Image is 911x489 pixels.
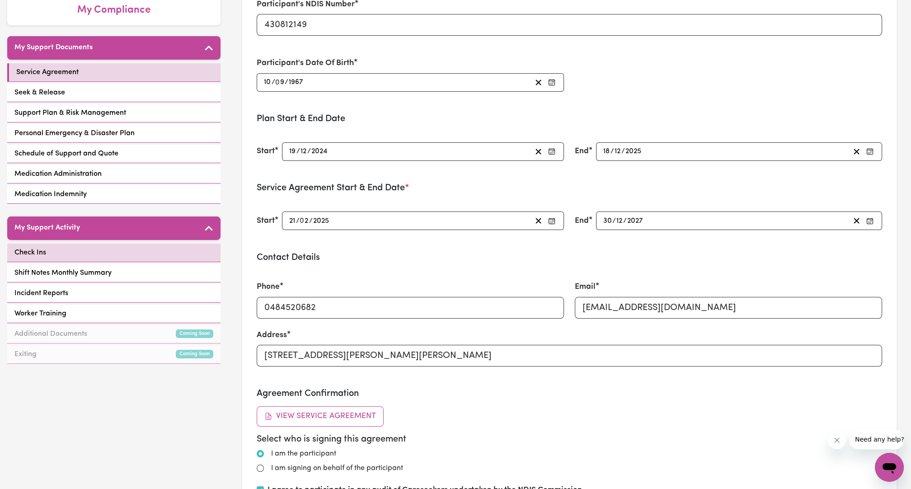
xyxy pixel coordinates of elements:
h3: Contact Details [257,252,882,263]
h3: Agreement Confirmation [257,388,882,399]
span: / [307,147,311,155]
a: Check Ins [7,244,221,262]
input: -- [603,146,610,158]
span: Seek & Release [14,87,65,98]
a: Schedule of Support and Quote [7,145,221,163]
label: End [575,146,589,157]
span: Additional Documents [14,329,87,339]
a: Additional DocumentsComing Soon [7,325,221,343]
label: I am signing on behalf of the participant [271,463,403,474]
span: Exiting [14,349,37,360]
span: Shift Notes Monthly Summary [14,268,112,278]
input: ---- [311,146,329,158]
input: -- [300,215,309,227]
iframe: Button to launch messaging window [875,453,904,482]
a: Seek & Release [7,84,221,102]
span: / [272,78,275,86]
h5: My Support Documents [14,43,93,52]
iframe: Message from company [850,429,904,449]
iframe: Close message [828,431,846,449]
input: ---- [627,215,644,227]
button: View Service Agreement [257,406,384,426]
span: / [610,147,614,155]
input: -- [263,76,272,89]
input: -- [289,146,296,158]
label: End [575,215,589,227]
input: -- [614,146,621,158]
span: Need any help? [5,6,55,14]
span: Incident Reports [14,288,68,299]
span: Service Agreement [16,67,79,78]
small: Coming Soon [176,329,213,338]
span: Medication Administration [14,169,102,179]
span: Schedule of Support and Quote [14,148,118,159]
h3: Plan Start & End Date [257,113,882,124]
a: Shift Notes Monthly Summary [7,264,221,282]
span: / [612,217,616,225]
input: ---- [625,146,642,158]
a: Medication Indemnity [7,185,221,204]
small: Coming Soon [176,350,213,358]
h3: Service Agreement Start & End Date [257,183,882,193]
a: Worker Training [7,305,221,323]
span: / [285,78,288,86]
input: -- [616,215,623,227]
a: Incident Reports [7,284,221,303]
label: Address [257,329,287,341]
a: ExitingComing Soon [7,345,221,364]
h5: My Support Activity [14,224,80,232]
label: I am the participant [271,448,336,459]
span: / [623,217,627,225]
span: Medication Indemnity [14,189,87,200]
input: -- [276,76,285,89]
input: ---- [313,215,330,227]
input: -- [300,146,307,158]
label: Email [575,281,596,293]
span: / [296,147,300,155]
a: Medication Administration [7,165,221,183]
button: My Support Activity [7,216,221,240]
label: Start [257,146,275,157]
span: 0 [300,217,304,225]
span: Support Plan & Risk Management [14,108,126,118]
label: Participant's Date Of Birth [257,57,354,69]
label: Phone [257,281,280,293]
span: / [621,147,625,155]
a: Service Agreement [7,63,221,82]
span: / [309,217,313,225]
label: Start [257,215,275,227]
span: Check Ins [14,247,46,258]
span: 0 [275,79,280,86]
input: -- [289,215,296,227]
input: -- [603,215,612,227]
span: Worker Training [14,308,66,319]
button: My Support Documents [7,36,221,60]
a: Support Plan & Risk Management [7,104,221,122]
a: Personal Emergency & Disaster Plan [7,124,221,143]
input: ---- [288,76,304,89]
span: / [296,217,300,225]
h5: Select who is signing this agreement [257,434,882,445]
span: Personal Emergency & Disaster Plan [14,128,135,139]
